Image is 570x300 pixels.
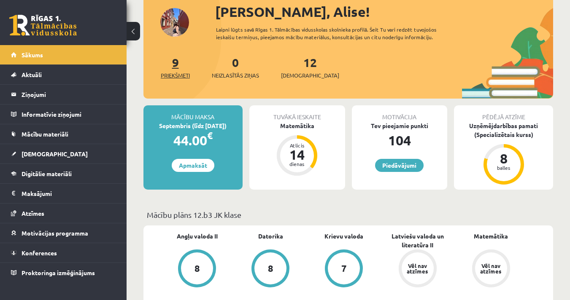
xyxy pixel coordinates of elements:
[324,232,363,241] a: Krievu valoda
[352,105,448,121] div: Motivācija
[11,124,116,144] a: Mācību materiāli
[249,121,345,177] a: Matemātika Atlicis 14 dienas
[491,165,516,170] div: balles
[11,204,116,223] a: Atzīmes
[454,121,553,186] a: Uzņēmējdarbības pamati (Specializētais kurss) 8 balles
[352,121,448,130] div: Tev pieejamie punkti
[249,121,345,130] div: Matemātika
[22,51,43,59] span: Sākums
[11,104,116,124] a: Informatīvie ziņojumi
[284,143,310,148] div: Atlicis
[341,264,347,273] div: 7
[479,263,503,274] div: Vēl nav atzīmes
[11,243,116,262] a: Konferences
[11,65,116,84] a: Aktuāli
[11,45,116,64] a: Sākums
[454,121,553,139] div: Uzņēmējdarbības pamati (Specializētais kurss)
[281,71,339,80] span: [DEMOGRAPHIC_DATA]
[22,269,95,276] span: Proktoringa izmēģinājums
[268,264,273,273] div: 8
[307,249,381,289] a: 7
[143,130,243,150] div: 44.00
[207,129,213,142] span: €
[454,249,528,289] a: Vēl nav atzīmes
[9,15,77,36] a: Rīgas 1. Tālmācības vidusskola
[491,152,516,165] div: 8
[161,55,190,80] a: 9Priekšmeti
[11,144,116,163] a: [DEMOGRAPHIC_DATA]
[11,184,116,203] a: Maksājumi
[381,249,454,289] a: Vēl nav atzīmes
[281,55,339,80] a: 12[DEMOGRAPHIC_DATA]
[212,55,259,80] a: 0Neizlasītās ziņas
[143,121,243,130] div: Septembris (līdz [DATE])
[195,264,200,273] div: 8
[454,105,553,121] div: Pēdējā atzīme
[22,229,88,237] span: Motivācijas programma
[234,249,307,289] a: 8
[11,85,116,104] a: Ziņojumi
[11,164,116,183] a: Digitālie materiāli
[22,104,116,124] legend: Informatīvie ziņojumi
[172,159,214,172] a: Apmaksāt
[249,105,345,121] div: Tuvākā ieskaite
[22,209,44,217] span: Atzīmes
[22,85,116,104] legend: Ziņojumi
[406,263,430,274] div: Vēl nav atzīmes
[22,150,88,158] span: [DEMOGRAPHIC_DATA]
[11,263,116,282] a: Proktoringa izmēģinājums
[352,130,448,150] div: 104
[381,232,454,249] a: Latviešu valoda un literatūra II
[375,159,424,172] a: Piedāvājumi
[22,249,57,257] span: Konferences
[284,161,310,166] div: dienas
[147,209,550,220] p: Mācību plāns 12.b3 JK klase
[22,130,68,138] span: Mācību materiāli
[258,232,283,241] a: Datorika
[22,71,42,78] span: Aktuāli
[216,26,462,41] div: Laipni lūgts savā Rīgas 1. Tālmācības vidusskolas skolnieka profilā. Šeit Tu vari redzēt tuvojošo...
[474,232,508,241] a: Matemātika
[177,232,218,241] a: Angļu valoda II
[215,2,553,22] div: [PERSON_NAME], Alise!
[22,184,116,203] legend: Maksājumi
[212,71,259,80] span: Neizlasītās ziņas
[22,170,72,177] span: Digitālie materiāli
[284,148,310,161] div: 14
[161,71,190,80] span: Priekšmeti
[143,105,243,121] div: Mācību maksa
[11,223,116,243] a: Motivācijas programma
[160,249,234,289] a: 8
